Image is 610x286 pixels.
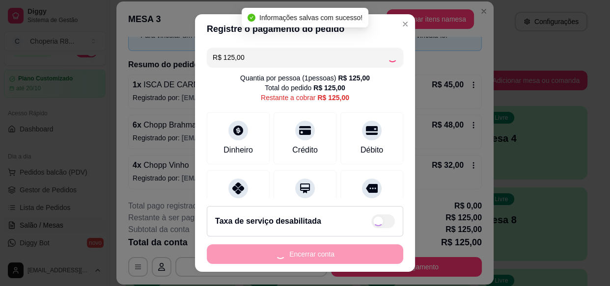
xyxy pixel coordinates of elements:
[338,73,370,83] div: R$ 125,00
[313,83,345,93] div: R$ 125,00
[223,144,253,156] div: Dinheiro
[240,73,370,83] div: Quantia por pessoa ( 1 pessoas)
[215,215,321,227] h2: Taxa de serviço desabilitada
[360,144,383,156] div: Débito
[397,16,413,32] button: Close
[265,83,345,93] div: Total do pedido
[317,93,349,103] div: R$ 125,00
[248,14,255,22] span: check-circle
[213,48,388,67] input: Ex.: hambúrguer de cordeiro
[292,144,318,156] div: Crédito
[261,93,349,103] div: Restante a cobrar
[388,52,397,62] div: Loading
[259,14,362,22] span: Informações salvas com sucesso!
[195,14,415,44] header: Registre o pagamento do pedido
